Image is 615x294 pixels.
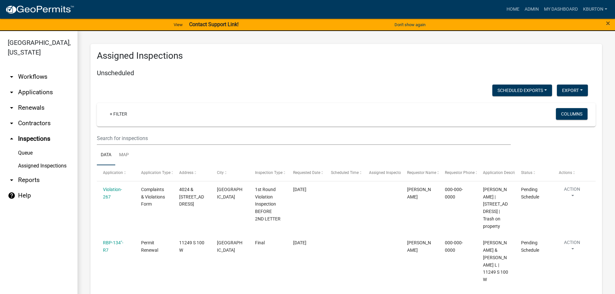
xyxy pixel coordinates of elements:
[8,88,15,96] i: arrow_drop_down
[105,108,132,120] a: + Filter
[179,240,204,253] span: 11249 S 100 W
[331,170,359,175] span: Scheduled Time
[407,240,431,253] span: Corey
[8,176,15,184] i: arrow_drop_down
[211,165,249,181] datatable-header-cell: City
[392,19,428,30] button: Don't show again
[369,170,402,175] span: Assigned Inspector
[8,192,15,199] i: help
[217,187,242,199] span: MEXICO
[141,187,165,207] span: Complaints & Violations Form
[445,240,463,253] span: 000-000-0000
[521,170,532,175] span: Status
[8,73,15,81] i: arrow_drop_down
[483,170,524,175] span: Application Description
[249,165,287,181] datatable-header-cell: Inspection Type
[445,187,463,199] span: 000-000-0000
[580,3,610,15] a: kburton
[255,187,281,221] span: 1st Round Violation Inspection BEFORE 2ND LETTER
[401,165,439,181] datatable-header-cell: Requestor Name
[483,240,508,282] span: KEITH, JOHN D & JONI L | 11249 S 100 W
[115,145,133,166] a: Map
[606,19,610,27] button: Close
[141,240,158,253] span: Permit Renewal
[217,240,242,253] span: Bunker Hill
[135,165,173,181] datatable-header-cell: Application Type
[559,170,572,175] span: Actions
[477,165,515,181] datatable-header-cell: Application Description
[173,165,211,181] datatable-header-cell: Address
[8,135,15,143] i: arrow_drop_up
[103,170,123,175] span: Application
[293,240,306,245] span: 06/17/2025
[171,19,185,30] a: View
[179,170,193,175] span: Address
[97,132,511,145] input: Search for inspections
[439,165,477,181] datatable-header-cell: Requestor Phone
[559,186,585,202] button: Action
[504,3,522,15] a: Home
[363,165,401,181] datatable-header-cell: Assigned Inspector
[217,170,224,175] span: City
[515,165,553,181] datatable-header-cell: Status
[521,187,539,199] span: Pending Schedule
[541,3,580,15] a: My Dashboard
[522,3,541,15] a: Admin
[293,187,306,192] span: 11/27/2023
[606,19,610,28] span: ×
[556,108,588,120] button: Columns
[189,21,239,27] strong: Contact Support Link!
[492,85,552,96] button: Scheduled Exports
[103,187,122,199] a: Violation-267
[287,165,325,181] datatable-header-cell: Requested Date
[559,239,585,255] button: Action
[293,170,320,175] span: Requested Date
[97,50,596,61] h3: Assigned Inspections
[8,119,15,127] i: arrow_drop_down
[407,187,431,199] span: Megan Mongosa
[97,145,115,166] a: Data
[103,240,123,253] a: RBP-134"-R7
[407,170,436,175] span: Requestor Name
[255,170,282,175] span: Inspection Type
[521,240,539,253] span: Pending Schedule
[557,85,588,96] button: Export
[553,165,591,181] datatable-header-cell: Actions
[325,165,363,181] datatable-header-cell: Scheduled Time
[8,104,15,112] i: arrow_drop_down
[179,187,204,207] span: 4024 & 4032 N WATER ST
[97,165,135,181] datatable-header-cell: Application
[141,170,170,175] span: Application Type
[255,240,265,245] span: Final
[483,187,508,229] span: Cooper, Jerry L Sr | 4024 & 4032 N WATER ST | Trash on property
[97,69,596,77] h5: Unscheduled
[445,170,475,175] span: Requestor Phone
